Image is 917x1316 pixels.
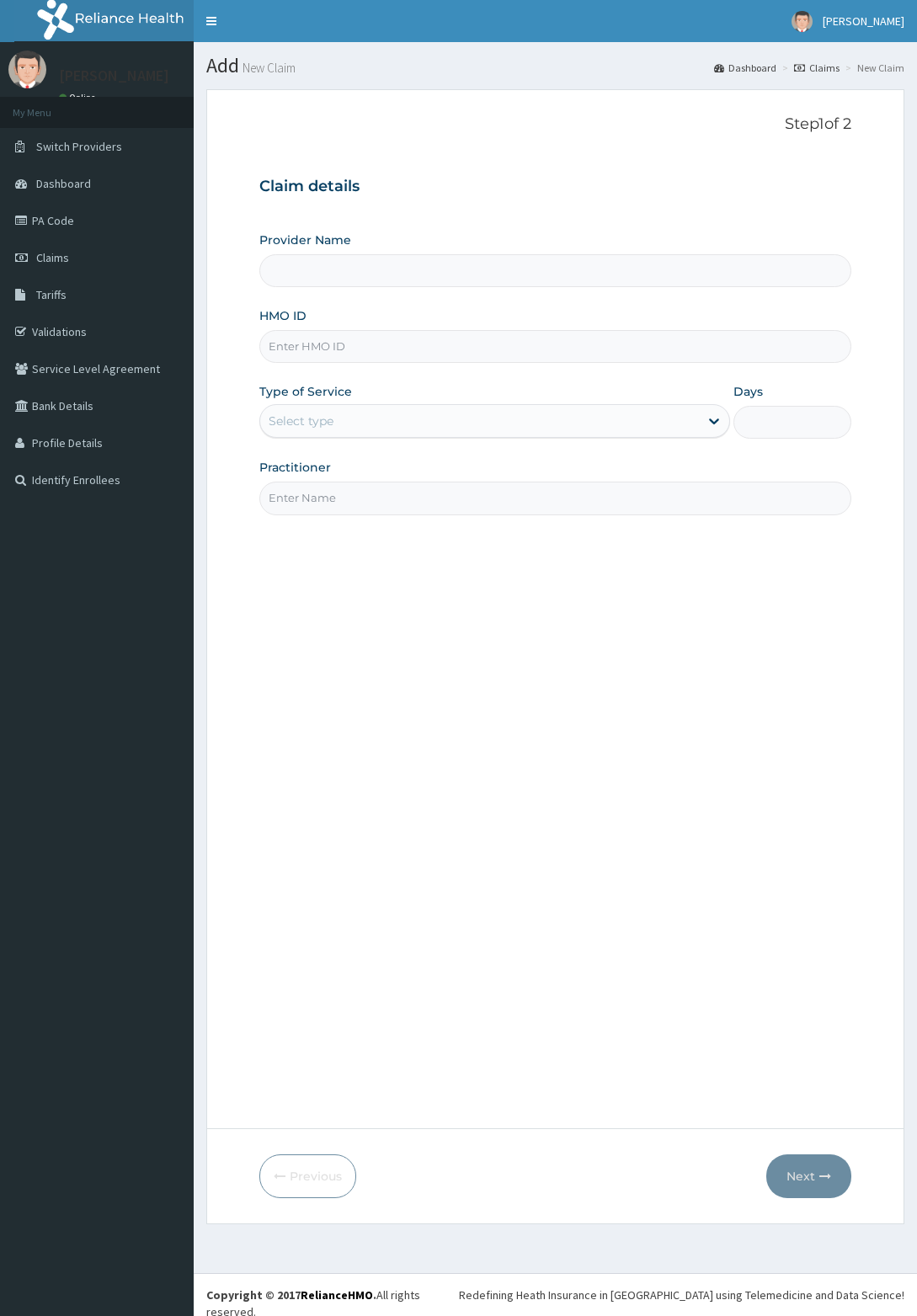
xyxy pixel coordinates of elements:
[59,68,169,83] p: [PERSON_NAME]
[259,383,352,400] label: Type of Service
[792,11,813,32] img: User Image
[841,61,904,75] li: New Claim
[259,1154,356,1198] button: Previous
[259,232,351,248] label: Provider Name
[714,61,776,75] a: Dashboard
[239,61,296,74] small: New Claim
[301,1287,373,1303] a: RelianceHMO
[36,287,67,302] span: Tariffs
[206,55,904,77] h1: Add
[259,330,851,363] input: Enter HMO ID
[59,92,99,104] a: Online
[823,13,904,29] span: [PERSON_NAME]
[36,139,122,154] span: Switch Providers
[269,413,333,429] div: Select type
[259,482,851,514] input: Enter Name
[259,178,851,196] h3: Claim details
[794,61,840,75] a: Claims
[8,51,46,88] img: User Image
[766,1154,851,1198] button: Next
[733,383,763,400] label: Days
[36,176,91,191] span: Dashboard
[459,1287,904,1303] div: Redefining Heath Insurance in [GEOGRAPHIC_DATA] using Telemedicine and Data Science!
[259,459,331,476] label: Practitioner
[259,307,307,324] label: HMO ID
[206,1287,376,1303] strong: Copyright © 2017 .
[259,115,851,134] p: Step 1 of 2
[36,250,69,265] span: Claims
